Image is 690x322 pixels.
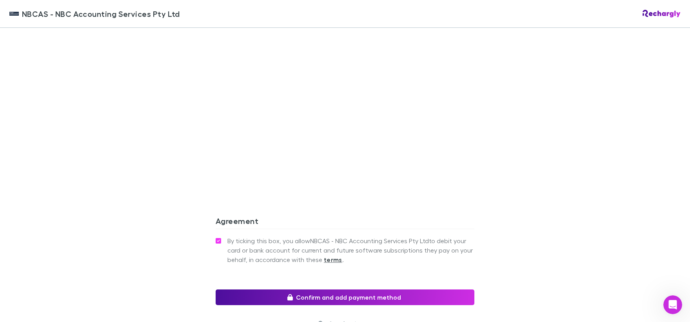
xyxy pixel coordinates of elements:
button: Confirm and add payment method [216,289,474,305]
strong: terms [324,256,342,264]
span: By ticking this box, you allow NBCAS - NBC Accounting Services Pty Ltd to debit your card or bank... [227,236,474,264]
img: NBCAS - NBC Accounting Services Pty Ltd's Logo [9,9,19,18]
iframe: Intercom live chat [663,295,682,314]
h3: Agreement [216,216,474,229]
img: Rechargly Logo [643,10,681,18]
span: NBCAS - NBC Accounting Services Pty Ltd [22,8,180,20]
